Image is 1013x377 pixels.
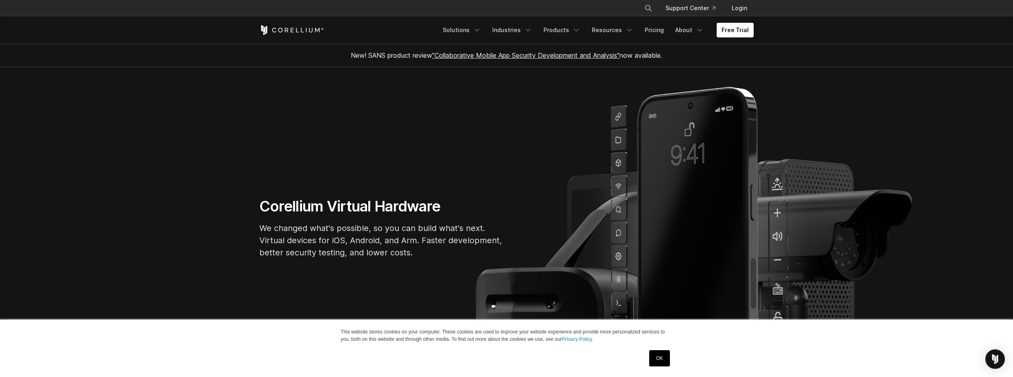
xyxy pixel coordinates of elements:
div: Navigation Menu [635,1,754,15]
div: Open Intercom Messenger [985,349,1005,369]
a: About [670,23,709,37]
a: Solutions [438,23,486,37]
a: "Collaborative Mobile App Security Development and Analysis" [432,51,620,59]
a: Industries [487,23,537,37]
button: Search [641,1,656,15]
div: Navigation Menu [438,23,754,37]
a: Resources [587,23,638,37]
a: Corellium Home [259,25,324,35]
h1: Corellium Virtual Hardware [259,197,503,216]
a: OK [649,350,670,366]
a: Pricing [640,23,669,37]
p: This website stores cookies on your computer. These cookies are used to improve your website expe... [341,328,672,343]
a: Products [539,23,585,37]
a: Support Center [659,1,722,15]
a: Free Trial [717,23,754,37]
span: New! SANS product review now available. [351,51,662,59]
p: We changed what's possible, so you can build what's next. Virtual devices for iOS, Android, and A... [259,222,503,259]
a: Privacy Policy. [562,336,593,342]
a: Login [725,1,754,15]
